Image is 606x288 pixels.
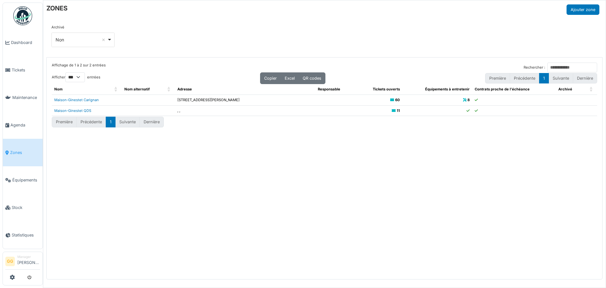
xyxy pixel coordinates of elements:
[114,84,118,95] span: Nom: Activate to sort
[11,40,40,46] span: Dashboard
[10,150,40,156] span: Zones
[5,254,40,270] a: GG Manager[PERSON_NAME]
[397,108,400,113] b: 11
[318,87,340,91] span: Responsable
[54,87,62,91] span: Nom
[299,72,325,84] button: QR codes
[100,37,107,43] button: Remove item: 'false'
[177,87,192,91] span: Adresse
[12,232,40,238] span: Statistiques
[12,95,40,101] span: Maintenance
[3,111,43,139] a: Agenda
[175,95,315,105] td: [STREET_ADDRESS][PERSON_NAME]
[3,221,43,249] a: Statistiques
[475,87,530,91] span: Contrats proche de l'échéance
[395,98,400,102] b: 60
[52,72,100,82] label: Afficher entrées
[52,63,106,72] div: Affichage de 1 à 2 sur 2 entrées
[12,67,40,73] span: Tickets
[590,84,593,95] span: Archivé: Activate to sort
[524,65,545,70] label: Rechercher :
[3,194,43,221] a: Stock
[567,4,599,15] button: Ajouter zone
[54,108,91,113] a: Maison-Ginestet QDS
[52,117,164,127] nav: pagination
[3,56,43,84] a: Tickets
[54,98,99,102] a: Maison-Ginestet Carignan
[558,87,572,91] span: Archivé
[281,72,299,84] button: Excel
[17,254,40,259] div: Manager
[167,84,171,95] span: Nom alternatif: Activate to sort
[12,177,40,183] span: Équipements
[373,87,400,91] span: Tickets ouverts
[56,36,107,43] div: Non
[260,72,281,84] button: Copier
[13,6,32,25] img: Badge_color-CXgf-gQk.svg
[10,122,40,128] span: Agenda
[264,76,277,81] span: Copier
[303,76,321,81] span: QR codes
[425,87,470,91] span: Équipements à entretenir
[17,254,40,268] li: [PERSON_NAME]
[3,29,43,56] a: Dashboard
[5,257,15,266] li: GG
[12,205,40,211] span: Stock
[285,76,295,81] span: Excel
[539,73,549,83] button: 1
[175,105,315,116] td: , ,
[3,166,43,194] a: Équipements
[467,98,470,102] b: 8
[51,25,64,30] label: Archivé
[3,139,43,166] a: Zones
[106,117,116,127] button: 1
[65,72,85,82] select: Afficherentrées
[46,4,68,12] h6: ZONES
[3,84,43,111] a: Maintenance
[124,87,150,91] span: Nom alternatif
[485,73,597,83] nav: pagination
